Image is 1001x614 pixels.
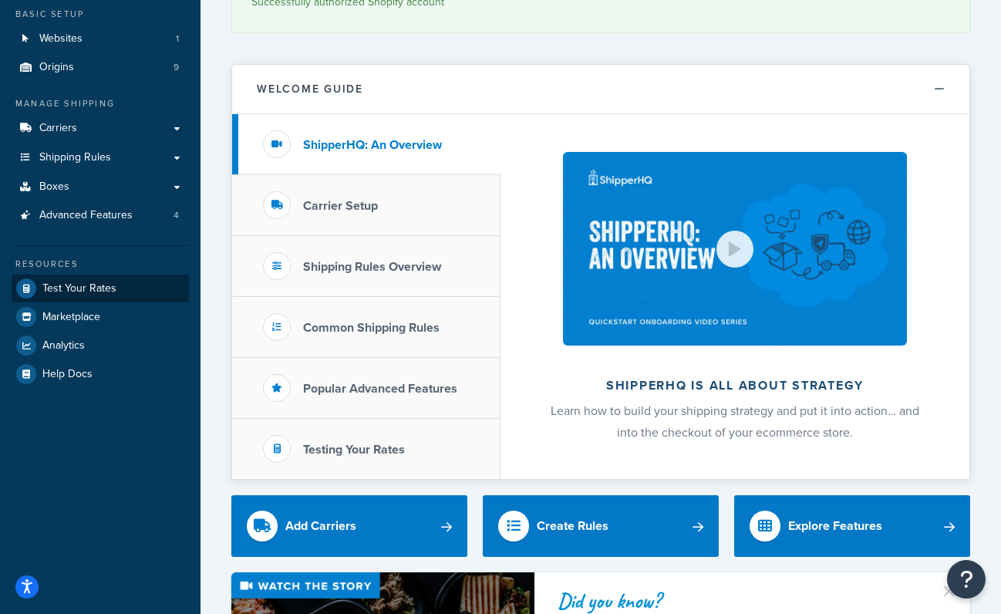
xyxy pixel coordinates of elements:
h2: ShipperHQ is all about strategy [541,379,929,393]
div: Basic Setup [12,8,189,21]
span: Marketplace [42,311,100,324]
span: Origins [39,61,74,74]
div: Create Rules [537,515,608,537]
img: ShipperHQ is all about strategy [563,152,907,346]
span: Carriers [39,122,77,135]
a: Analytics [12,332,189,359]
h3: Popular Advanced Features [303,382,457,396]
h3: Carrier Setup [303,199,378,213]
span: Boxes [39,180,69,194]
span: Learn how to build your shipping strategy and put it into action… and into the checkout of your e... [551,402,919,441]
a: Test Your Rates [12,275,189,302]
div: Add Carriers [285,515,356,537]
h3: Testing Your Rates [303,443,405,457]
a: Marketplace [12,303,189,331]
span: Analytics [42,339,85,353]
a: Create Rules [483,495,719,557]
span: Websites [39,32,83,46]
div: Did you know? [558,590,947,612]
button: Welcome Guide [232,65,969,114]
div: Resources [12,258,189,271]
span: 4 [174,209,179,222]
a: Advanced Features4 [12,201,189,230]
div: Manage Shipping [12,97,189,110]
h3: Common Shipping Rules [303,321,440,335]
a: Shipping Rules [12,143,189,172]
button: Open Resource Center [947,560,986,599]
a: Websites1 [12,25,189,53]
span: Shipping Rules [39,151,111,164]
span: Test Your Rates [42,282,116,295]
a: Boxes [12,173,189,201]
span: Help Docs [42,368,93,381]
a: Explore Features [734,495,970,557]
h3: ShipperHQ: An Overview [303,138,442,152]
span: Advanced Features [39,209,133,222]
a: Carriers [12,114,189,143]
h3: Shipping Rules Overview [303,260,441,274]
span: 1 [176,32,179,46]
a: Origins9 [12,53,189,82]
a: Help Docs [12,360,189,388]
a: Add Carriers [231,495,467,557]
h2: Welcome Guide [257,83,363,95]
div: Explore Features [788,515,882,537]
li: Advanced Features [12,201,189,230]
span: 9 [174,61,179,74]
li: Origins [12,53,189,82]
li: Websites [12,25,189,53]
